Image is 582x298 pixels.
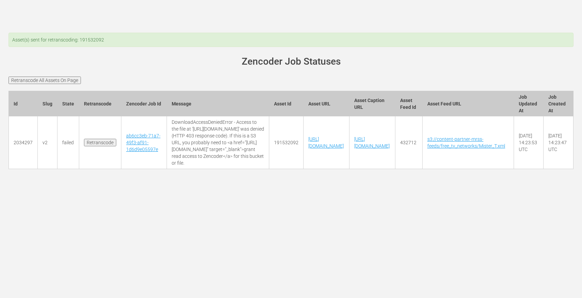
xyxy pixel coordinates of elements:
th: Asset Feed URL [422,91,514,116]
td: [DATE] 14:23:47 UTC [544,116,574,169]
th: Job Updated At [514,91,544,116]
a: s3://content-partner-mrss-feeds/free_tv_networks/Mister_T.xml [427,136,505,149]
th: Asset Id [269,91,304,116]
th: Job Created At [544,91,574,116]
th: Slug [38,91,57,116]
td: 191532092 [269,116,304,169]
td: DownloadAccessDeniedError - Access to the file at '[URL][DOMAIN_NAME]' was denied (HTTP 403 respo... [167,116,269,169]
th: State [57,91,79,116]
td: v2 [38,116,57,169]
th: Asset Caption URL [349,91,395,116]
th: Asset Feed Id [395,91,422,116]
td: 432712 [395,116,422,169]
td: [DATE] 14:23:53 UTC [514,116,544,169]
td: 2034297 [9,116,38,169]
h1: Zencoder Job Statuses [18,56,564,67]
input: Retranscode [84,139,116,146]
td: failed [57,116,79,169]
th: Asset URL [304,91,349,116]
a: [URL][DOMAIN_NAME] [354,136,390,149]
div: Asset(s) sent for retranscoding: 191532092 [8,33,574,47]
th: Id [9,91,38,116]
input: Retranscode All Assets On Page [8,77,81,84]
a: [URL][DOMAIN_NAME] [308,136,344,149]
th: Message [167,91,269,116]
a: ab6cc3eb-71a7-49f3-af91-1d6d9e05597e [126,133,160,152]
th: Retranscode [79,91,121,116]
th: Zencoder Job Id [121,91,167,116]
